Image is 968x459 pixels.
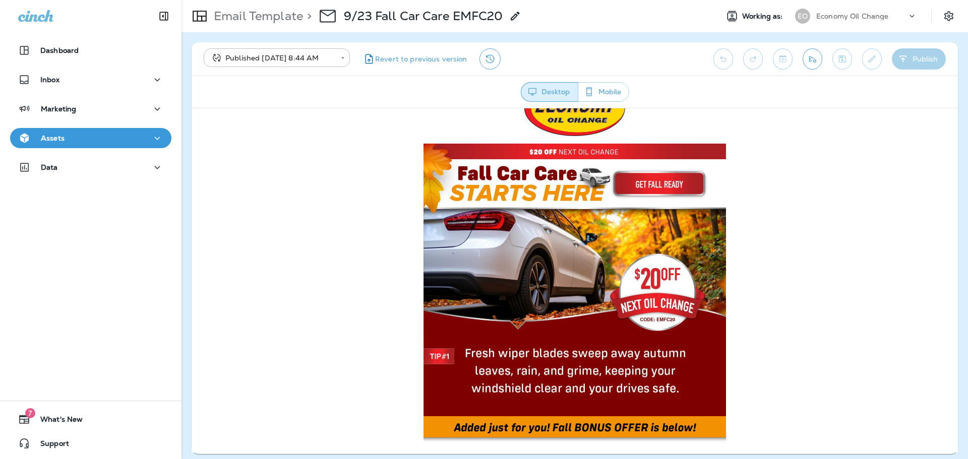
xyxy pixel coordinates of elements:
button: Settings [940,7,958,25]
button: Revert to previous version [358,48,471,70]
div: EO [795,9,810,24]
button: Assets [10,128,171,148]
span: What's New [30,415,83,427]
button: Inbox [10,70,171,90]
p: Marketing [41,105,76,113]
button: Send test email [803,48,822,70]
button: Support [10,433,171,453]
p: 9/23 Fall Car Care EMFC20 [344,9,503,24]
span: Working as: [742,12,785,21]
p: Economy Oil Change [816,12,889,20]
p: Data [41,163,58,171]
button: View Changelog [479,48,501,70]
p: Email Template [210,9,303,24]
img: Fresh wiper blades sweep away autumn leaves, rain, and grime, keeping your windshield clear and y... [232,227,534,308]
span: Support [30,439,69,451]
button: Marketing [10,99,171,119]
button: 7What's New [10,409,171,429]
span: 7 [25,408,35,418]
p: > [303,9,312,24]
button: Mobile [578,82,629,102]
button: Collapse Sidebar [150,6,178,26]
button: Desktop [521,82,578,102]
button: Data [10,157,171,177]
p: Assets [41,134,65,142]
img: $20 Off Next Oil Change [232,101,534,227]
p: Dashboard [40,46,79,54]
img: $20 Off Next Oil Change. Fall Car Care starts here. [232,35,534,101]
span: Revert to previous version [375,54,467,64]
div: Published [DATE] 8:44 AM [211,53,334,63]
img: Added just for you! Fall BONUS OFFER is below! 25% Off PAIR OF Wiper Blades. [232,308,534,391]
p: Inbox [40,76,59,84]
button: Dashboard [10,40,171,60]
